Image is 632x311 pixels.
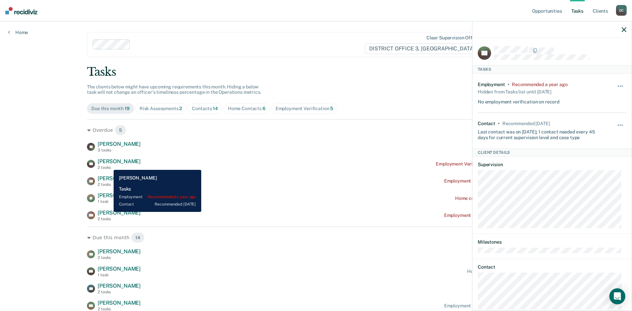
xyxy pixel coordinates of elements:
div: 2 tasks [98,165,141,170]
div: • [498,121,500,126]
span: [PERSON_NAME] [98,266,141,272]
span: [PERSON_NAME] [98,158,141,165]
div: Home Contacts [228,106,266,111]
div: Home contact recommended a month ago [455,196,545,201]
div: Overdue [87,125,545,135]
div: 2 tasks [98,217,141,221]
span: [PERSON_NAME] [98,141,141,147]
div: Last contact was on [DATE]; 1 contact needed every 45 days for current supervision level and case... [478,126,602,140]
div: • [508,82,509,87]
div: O C [616,5,627,16]
dt: Milestones [478,239,626,245]
div: Tasks [87,65,545,79]
a: Home [8,29,28,35]
span: [PERSON_NAME] [98,283,141,289]
div: Clear supervision officers [426,35,483,41]
span: 14 [213,106,218,111]
span: 5 [115,125,126,135]
div: Employment Verification recommended [DATE] [444,213,545,218]
span: [PERSON_NAME] [98,192,141,199]
div: Hidden from Tasks list until [DATE] [478,87,551,96]
span: [PERSON_NAME] [98,300,141,306]
span: DISTRICT OFFICE 3, [GEOGRAPHIC_DATA] [365,43,484,54]
div: Employment Verification [276,106,333,111]
div: 2 tasks [98,182,141,187]
div: Client Details [472,148,632,157]
div: Due this month [91,106,130,111]
dt: Contact [478,264,626,270]
div: 1 task [98,273,141,277]
div: Employment Verification recommended a year ago [436,161,545,167]
span: 2 [179,106,182,111]
div: 3 tasks [98,148,141,152]
span: The clients below might have upcoming requirements this month. Hiding a below task will not chang... [87,84,261,95]
div: Employment [478,82,505,87]
span: [PERSON_NAME] [98,210,141,216]
span: 6 [263,106,266,111]
dt: Supervision [478,162,626,168]
div: 2 tasks [98,255,141,260]
div: Recommended a year ago [512,82,567,87]
img: Recidiviz [5,7,37,14]
div: Contact [478,121,495,126]
span: [PERSON_NAME] [98,175,141,182]
div: Employment Verification recommended [DATE] [444,303,545,309]
span: 19 [125,106,130,111]
div: 2 tasks [98,290,141,294]
div: Employment Verification recommended [DATE] [444,178,545,184]
div: 1 task [98,199,141,204]
div: Home contact recommended [DATE] [467,269,545,274]
div: Due this month [87,232,545,243]
span: 5 [330,106,333,111]
div: Risk Assessments [140,106,182,111]
div: Recommended in 22 days [502,121,550,126]
div: Contacts [192,106,218,111]
div: No employment verification on record [478,96,559,105]
div: Tasks [472,65,632,73]
span: 14 [131,232,145,243]
span: [PERSON_NAME] [98,248,141,255]
div: Open Intercom Messenger [609,288,625,304]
